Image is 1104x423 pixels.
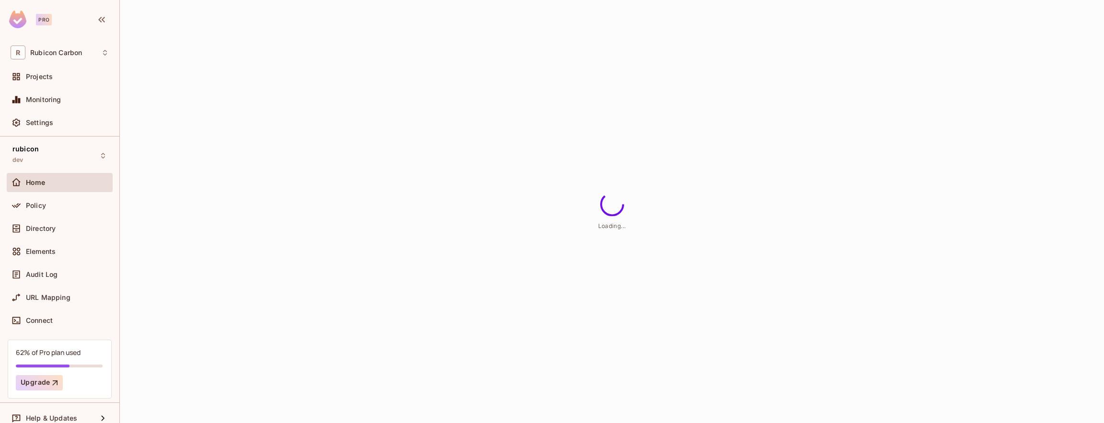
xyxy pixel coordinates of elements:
[36,14,52,25] div: Pro
[598,222,626,229] span: Loading...
[26,179,46,186] span: Home
[26,96,61,103] span: Monitoring
[12,156,23,164] span: dev
[11,46,25,59] span: R
[26,317,53,324] span: Connect
[26,271,58,278] span: Audit Log
[26,414,77,422] span: Help & Updates
[26,202,46,209] span: Policy
[26,73,53,80] span: Projects
[26,225,56,232] span: Directory
[16,375,63,390] button: Upgrade
[12,145,39,153] span: rubicon
[26,248,56,255] span: Elements
[9,11,26,28] img: SReyMgAAAABJRU5ErkJggg==
[26,294,70,301] span: URL Mapping
[16,348,81,357] div: 62% of Pro plan used
[26,119,53,126] span: Settings
[30,49,82,57] span: Workspace: Rubicon Carbon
